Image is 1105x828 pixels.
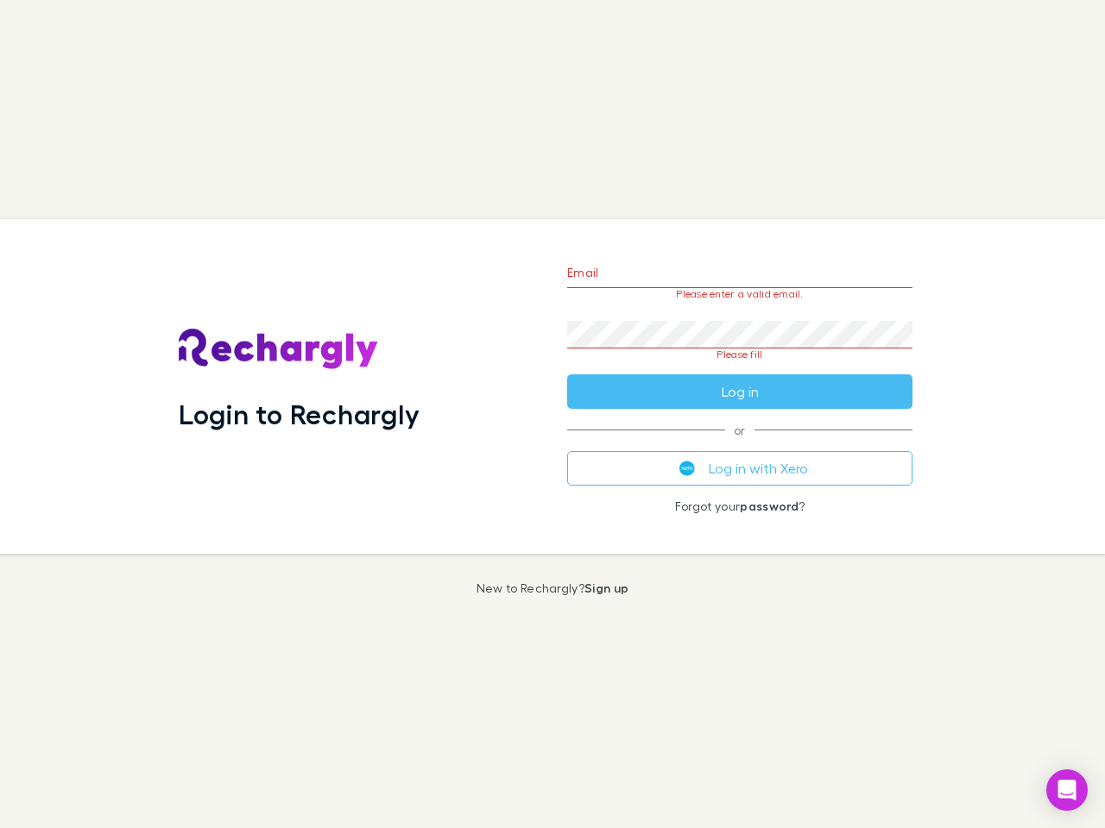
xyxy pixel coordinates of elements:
a: Sign up [584,580,628,595]
p: Forgot your ? [567,499,912,513]
a: password [740,499,799,513]
div: Open Intercom Messenger [1046,769,1088,811]
h1: Login to Rechargly [179,398,420,430]
button: Log in with Xero [567,451,912,486]
img: Rechargly's Logo [179,329,379,370]
span: or [567,430,912,430]
p: Please enter a valid email. [567,288,912,300]
button: Log in [567,374,912,409]
p: Please fill [567,348,912,361]
p: New to Rechargly? [477,581,629,595]
img: Xero's logo [679,461,695,476]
